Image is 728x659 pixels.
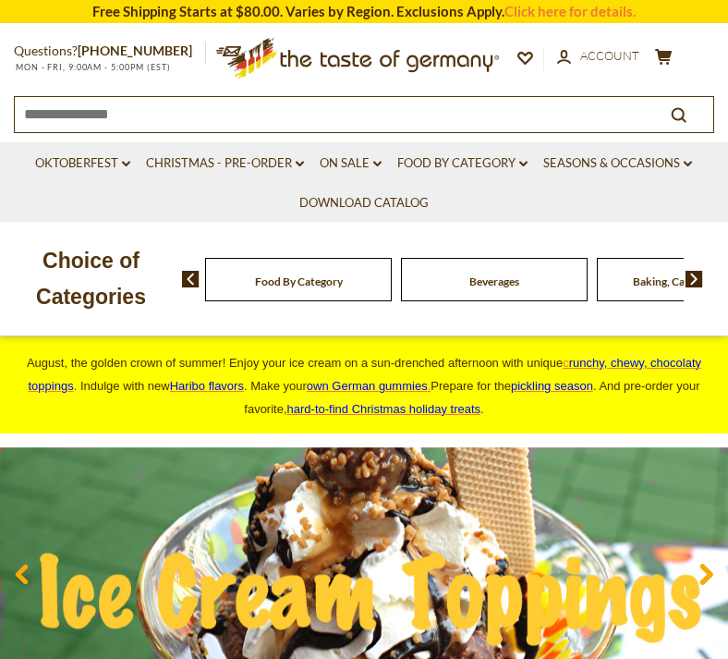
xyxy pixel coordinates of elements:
a: Christmas - PRE-ORDER [146,153,304,174]
a: Account [557,46,639,67]
a: Download Catalog [299,193,429,214]
a: Food By Category [397,153,528,174]
span: MON - FRI, 9:00AM - 5:00PM (EST) [14,62,171,72]
span: own German gummies [307,379,428,393]
a: Click here for details. [504,3,636,19]
a: Beverages [469,275,519,288]
a: [PHONE_NUMBER] [78,43,192,58]
span: runchy, chewy, chocolaty toppings [29,356,702,393]
a: Seasons & Occasions [543,153,692,174]
a: Haribo flavors [170,379,244,393]
img: next arrow [686,271,703,287]
a: Oktoberfest [35,153,130,174]
img: previous arrow [182,271,200,287]
p: Questions? [14,40,206,63]
a: pickling season [511,379,593,393]
span: August, the golden crown of summer! Enjoy your ice cream on a sun-drenched afternoon with unique ... [27,356,701,416]
a: On Sale [320,153,382,174]
span: Account [580,48,639,63]
span: . [287,402,484,416]
a: hard-to-find Christmas holiday treats [287,402,481,416]
a: own German gummies. [307,379,431,393]
a: crunchy, chewy, chocolaty toppings [29,356,702,393]
a: Food By Category [255,275,343,288]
